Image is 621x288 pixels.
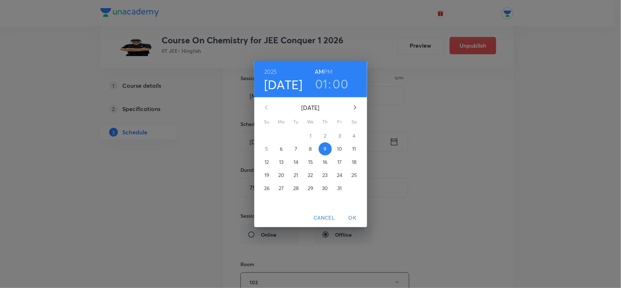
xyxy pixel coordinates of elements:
button: 01 [315,76,328,91]
button: 2025 [264,67,277,77]
span: Th [319,118,332,126]
button: 21 [290,169,303,182]
button: 10 [333,142,346,155]
p: 19 [264,171,269,179]
button: 23 [319,169,332,182]
span: Su [260,118,274,126]
button: 16 [319,155,332,169]
span: Mo [275,118,288,126]
p: 27 [279,185,284,192]
p: 7 [295,145,297,153]
button: AM [315,67,324,77]
h3: : [328,76,331,91]
button: 22 [304,169,317,182]
button: 00 [333,76,349,91]
button: PM [324,67,333,77]
span: We [304,118,317,126]
p: 10 [337,145,342,153]
p: 8 [309,145,312,153]
button: 8 [304,142,317,155]
p: 6 [280,145,283,153]
p: 12 [264,158,269,166]
p: 26 [264,185,270,192]
p: 30 [322,185,328,192]
span: Cancel [314,213,335,222]
p: [DATE] [275,103,346,112]
button: 11 [348,142,361,155]
p: 21 [294,171,298,179]
p: 20 [278,171,284,179]
button: 26 [260,182,274,195]
p: 11 [352,145,356,153]
p: 16 [323,158,327,166]
p: 18 [352,158,357,166]
button: 19 [260,169,274,182]
p: 28 [293,185,299,192]
button: 9 [319,142,332,155]
button: 20 [275,169,288,182]
span: Sa [348,118,361,126]
button: 25 [348,169,361,182]
button: 7 [290,142,303,155]
span: Tu [290,118,303,126]
p: 24 [337,171,342,179]
button: 15 [304,155,317,169]
button: 17 [333,155,346,169]
span: OK [344,213,361,222]
p: 29 [308,185,313,192]
button: 13 [275,155,288,169]
p: 14 [294,158,298,166]
button: 31 [333,182,346,195]
p: 22 [308,171,313,179]
p: 23 [322,171,327,179]
button: 18 [348,155,361,169]
p: 25 [351,171,357,179]
p: 15 [308,158,313,166]
button: 12 [260,155,274,169]
button: 14 [290,155,303,169]
button: 29 [304,182,317,195]
p: 17 [337,158,342,166]
button: 28 [290,182,303,195]
p: 31 [337,185,342,192]
button: OK [341,211,364,225]
p: 13 [279,158,283,166]
button: 27 [275,182,288,195]
button: 6 [275,142,288,155]
p: 9 [323,145,326,153]
span: Fr [333,118,346,126]
button: [DATE] [264,77,303,92]
button: 30 [319,182,332,195]
button: Cancel [311,211,338,225]
button: 24 [333,169,346,182]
